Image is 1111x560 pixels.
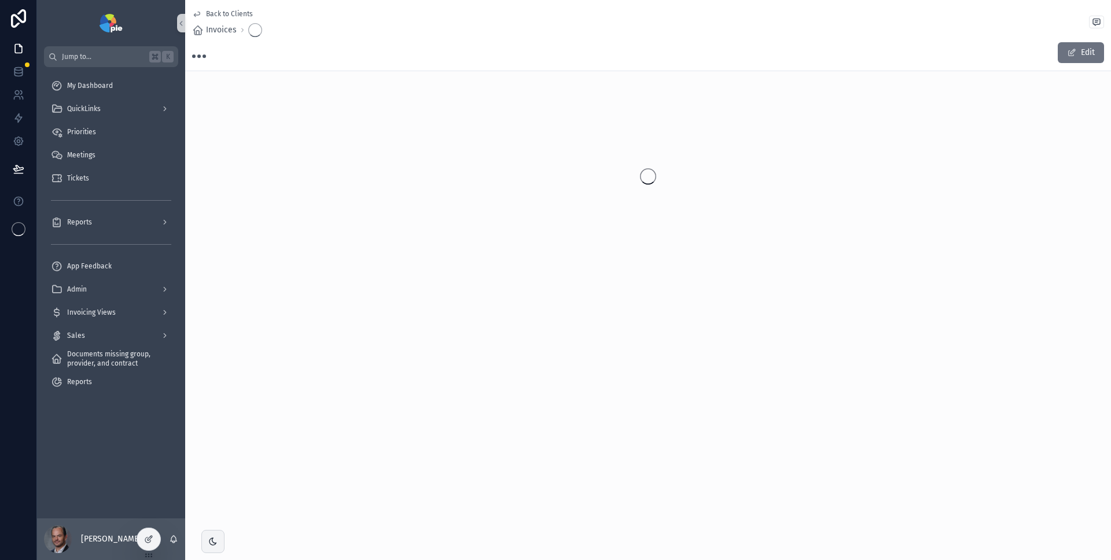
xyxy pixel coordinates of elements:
[81,533,141,545] p: [PERSON_NAME]
[67,127,96,137] span: Priorities
[1058,42,1104,63] button: Edit
[67,150,95,160] span: Meetings
[44,98,178,119] a: QuickLinks
[67,104,101,113] span: QuickLinks
[44,145,178,165] a: Meetings
[163,52,172,61] span: K
[206,24,237,36] span: Invoices
[67,377,92,386] span: Reports
[44,371,178,392] a: Reports
[192,24,237,36] a: Invoices
[44,121,178,142] a: Priorities
[67,261,112,271] span: App Feedback
[67,331,85,340] span: Sales
[44,168,178,189] a: Tickets
[67,81,113,90] span: My Dashboard
[67,349,167,368] span: Documents missing group, provider, and contract
[44,46,178,67] button: Jump to...K
[37,67,185,407] div: scrollable content
[44,279,178,300] a: Admin
[67,218,92,227] span: Reports
[192,9,253,19] a: Back to Clients
[100,14,122,32] img: App logo
[44,302,178,323] a: Invoicing Views
[206,9,253,19] span: Back to Clients
[44,212,178,233] a: Reports
[67,308,116,317] span: Invoicing Views
[44,75,178,96] a: My Dashboard
[44,325,178,346] a: Sales
[62,52,145,61] span: Jump to...
[44,256,178,277] a: App Feedback
[67,285,87,294] span: Admin
[44,348,178,369] a: Documents missing group, provider, and contract
[67,174,89,183] span: Tickets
